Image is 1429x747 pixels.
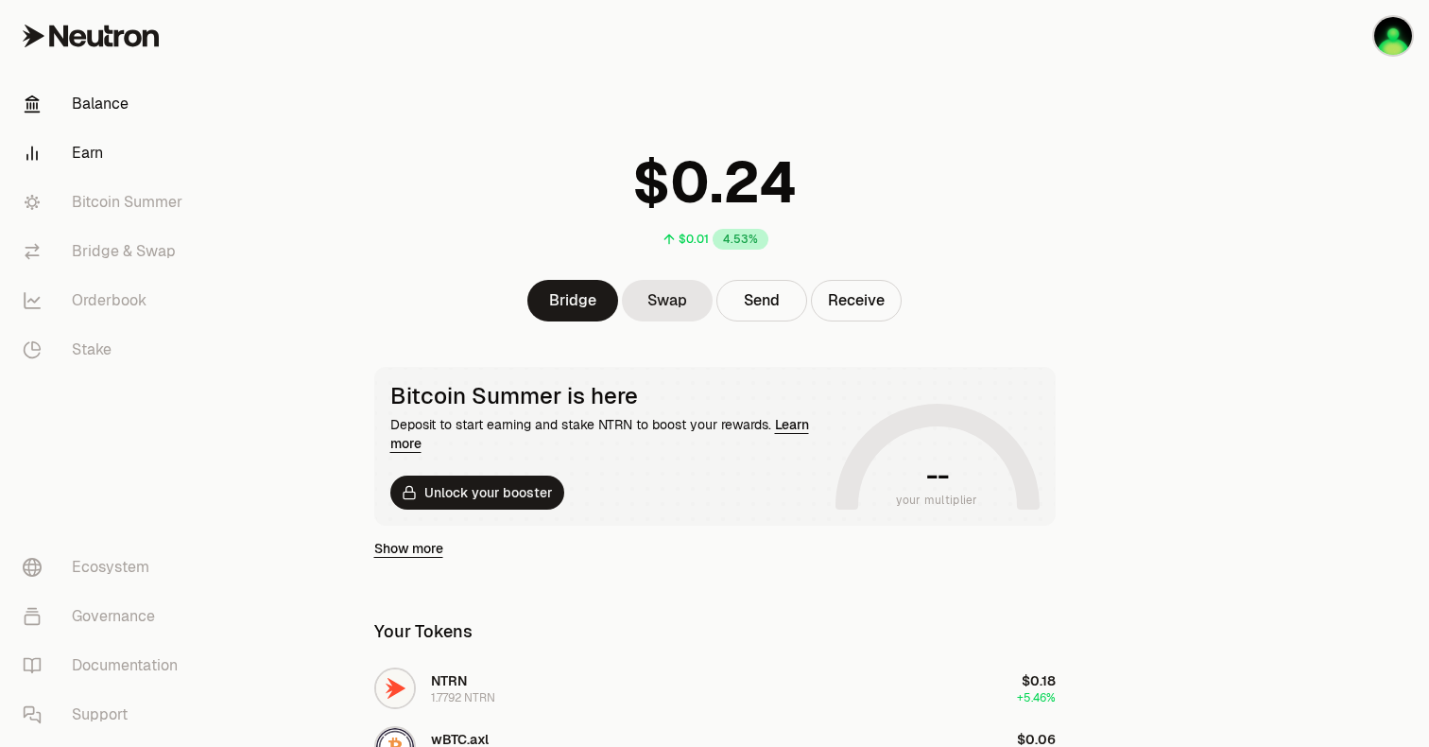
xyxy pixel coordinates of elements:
div: 4.53% [713,229,768,250]
a: Support [8,690,204,739]
button: NTRN LogoNTRN1.7792 NTRN$0.18+5.46% [363,660,1067,717]
a: Show more [374,539,443,558]
img: Blue Ledger [1374,17,1412,55]
a: Bridge [527,280,618,321]
div: 1.7792 NTRN [431,690,495,705]
div: Deposit to start earning and stake NTRN to boost your rewards. [390,415,828,453]
button: Receive [811,280,902,321]
a: Swap [622,280,713,321]
a: Earn [8,129,204,178]
a: Governance [8,592,204,641]
a: Bridge & Swap [8,227,204,276]
span: your multiplier [896,491,978,510]
h1: -- [926,460,948,491]
div: $0.01 [679,232,709,247]
span: NTRN [431,672,467,689]
a: Documentation [8,641,204,690]
a: Stake [8,325,204,374]
button: Unlock your booster [390,476,564,510]
a: Bitcoin Summer [8,178,204,227]
span: +5.46% [1017,690,1056,705]
button: Send [716,280,807,321]
span: $0.18 [1022,672,1056,689]
div: Your Tokens [374,618,473,645]
a: Orderbook [8,276,204,325]
a: Balance [8,79,204,129]
div: Bitcoin Summer is here [390,383,828,409]
a: Ecosystem [8,543,204,592]
img: NTRN Logo [376,669,414,707]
